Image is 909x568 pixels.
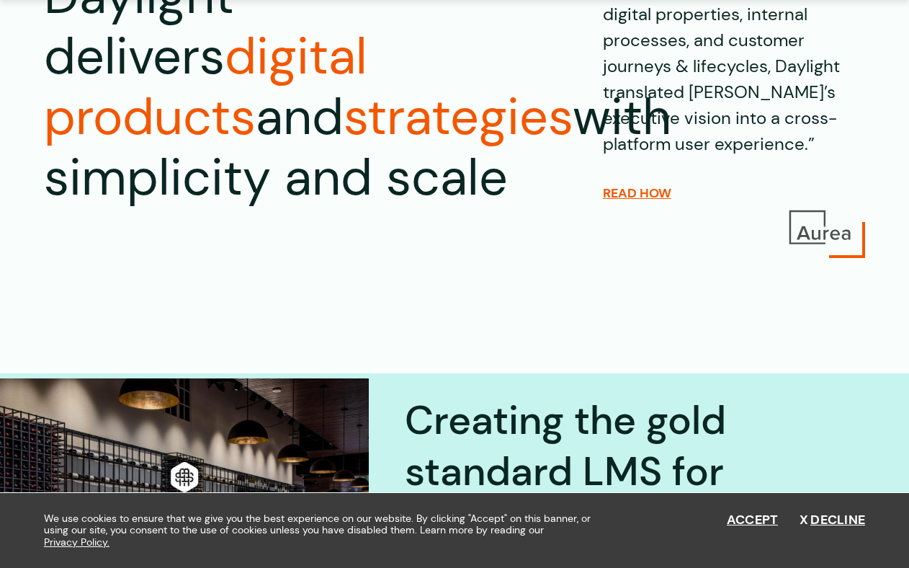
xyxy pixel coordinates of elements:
[344,84,573,150] span: strategies
[786,208,854,247] img: Aurea Logo
[405,395,808,550] h2: Creating the gold standard LMS for wine education
[44,512,602,549] span: We use cookies to ensure that we give you the best experience on our website. By clicking "Accept...
[44,24,367,150] span: digital products
[44,536,109,549] a: Privacy Policy.
[603,185,671,201] a: READ HOW
[800,512,865,528] button: Decline
[727,512,779,528] button: Accept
